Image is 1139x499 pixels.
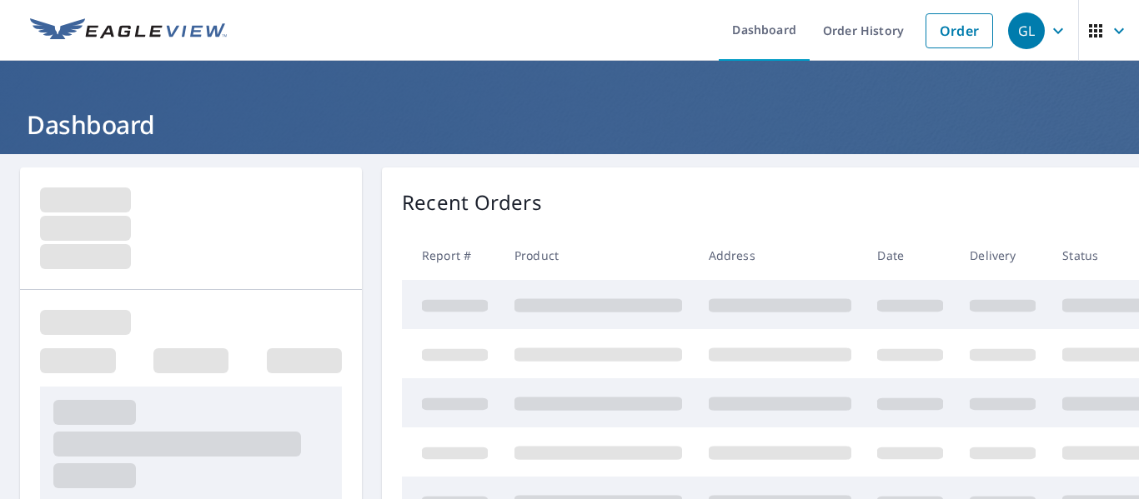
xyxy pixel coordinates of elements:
[1008,12,1045,49] div: GL
[501,231,695,280] th: Product
[956,231,1049,280] th: Delivery
[30,18,227,43] img: EV Logo
[695,231,865,280] th: Address
[926,13,993,48] a: Order
[864,231,956,280] th: Date
[402,231,501,280] th: Report #
[20,107,1119,142] h1: Dashboard
[402,187,542,217] p: Recent Orders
